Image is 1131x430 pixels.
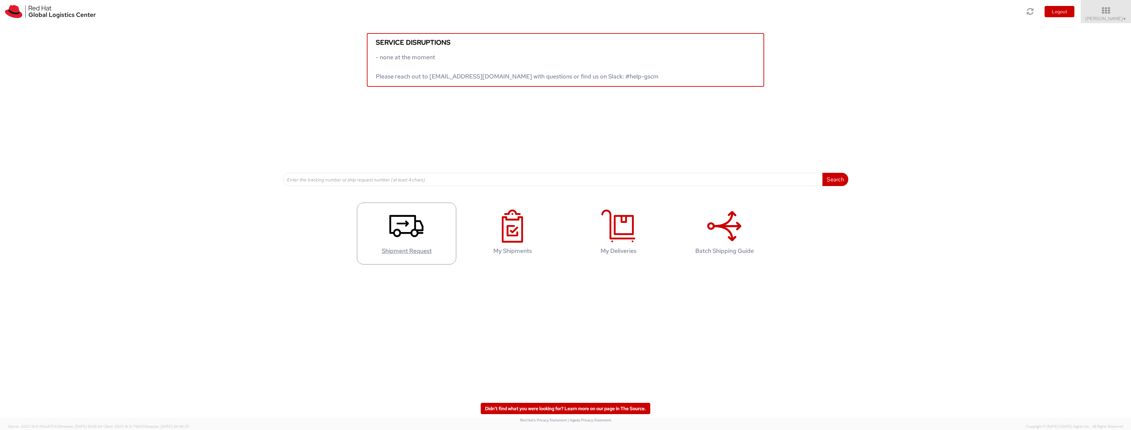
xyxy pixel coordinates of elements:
[5,5,96,18] img: rh-logistics-00dfa346123c4ec078e1.svg
[103,424,189,429] span: Client: 2025.18.0-71d3358
[463,203,562,264] a: My Shipments
[364,248,449,254] h4: Shipment Request
[682,248,767,254] h4: Batch Shipping Guide
[481,403,650,414] a: Didn't find what you were looking for? Learn more on our page in The Source.
[283,173,823,186] input: Enter the tracking number or ship request number (at least 4 chars)
[568,418,611,422] a: | Agistix Privacy Statement
[62,424,102,429] span: master, [DATE] 10:05:38
[470,248,555,254] h4: My Shipments
[1045,6,1074,17] button: Logout
[8,424,102,429] span: Server: 2025.19.0-192a4753216
[569,203,668,264] a: My Deliveries
[1123,16,1127,22] span: ▼
[376,39,755,46] h5: Service disruptions
[675,203,774,264] a: Batch Shipping Guide
[357,203,456,264] a: Shipment Request
[148,424,189,429] span: master, [DATE] 09:46:25
[1085,16,1127,22] span: [PERSON_NAME]
[520,418,567,422] a: Red Hat's Privacy Statement
[376,53,659,80] span: - none at the moment Please reach out to [EMAIL_ADDRESS][DOMAIN_NAME] with questions or find us o...
[822,173,848,186] button: Search
[1026,424,1123,429] span: Copyright © [DATE]-[DATE] Agistix Inc., All Rights Reserved
[576,248,661,254] h4: My Deliveries
[367,33,764,87] a: Service disruptions - none at the moment Please reach out to [EMAIL_ADDRESS][DOMAIN_NAME] with qu...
